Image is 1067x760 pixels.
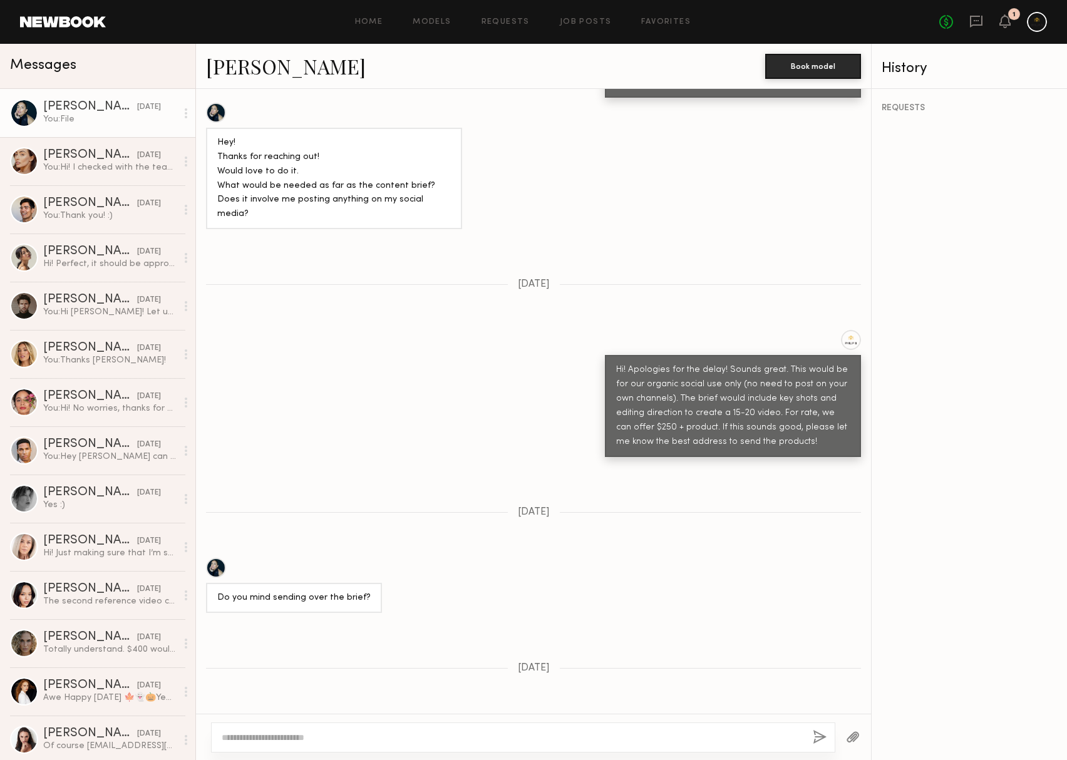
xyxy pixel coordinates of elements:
[43,583,137,595] div: [PERSON_NAME]
[217,136,451,222] div: Hey! Thanks for reaching out! Would love to do it. What would be needed as far as the content bri...
[43,451,177,463] div: You: Hey [PERSON_NAME] can you please respond? We paid you and didn't receive the final asset.
[43,113,177,125] div: You: File
[882,61,1057,76] div: History
[518,279,550,290] span: [DATE]
[43,631,137,644] div: [PERSON_NAME]
[641,18,691,26] a: Favorites
[43,403,177,414] div: You: Hi! No worries, thanks for getting back to us!
[137,294,161,306] div: [DATE]
[43,197,137,210] div: [PERSON_NAME]
[43,692,177,704] div: Awe Happy [DATE] 🍁👻🎃Yep that works! Typically for 90 days usage I just do 30% so $150 20% for 60 ...
[43,727,137,740] div: [PERSON_NAME]
[137,391,161,403] div: [DATE]
[43,294,137,306] div: [PERSON_NAME]
[43,535,137,547] div: [PERSON_NAME]
[616,363,850,449] div: Hi! Apologies for the delay! Sounds great. This would be for our organic social use only (no need...
[482,18,530,26] a: Requests
[43,390,137,403] div: [PERSON_NAME]
[43,547,177,559] div: Hi! Just making sure that I’m sending raw files for you to edit? I don’t do editing or add anythi...
[518,507,550,518] span: [DATE]
[10,58,76,73] span: Messages
[43,149,137,162] div: [PERSON_NAME]
[43,679,137,692] div: [PERSON_NAME]
[137,728,161,740] div: [DATE]
[413,18,451,26] a: Models
[206,53,366,80] a: [PERSON_NAME]
[137,150,161,162] div: [DATE]
[765,54,861,79] button: Book model
[137,342,161,354] div: [DATE]
[137,680,161,692] div: [DATE]
[43,595,177,607] div: The second reference video can work at a $300 rate, provided it doesn’t require showing hair wash...
[43,101,137,113] div: [PERSON_NAME]
[882,104,1057,113] div: REQUESTS
[137,439,161,451] div: [DATE]
[43,162,177,173] div: You: Hi! I checked with the team & we could budget $375 for 2 months of ad rights?
[43,210,177,222] div: You: Thank you! :)
[43,245,137,258] div: [PERSON_NAME]
[137,198,161,210] div: [DATE]
[765,60,861,71] a: Book model
[137,632,161,644] div: [DATE]
[355,18,383,26] a: Home
[137,246,161,258] div: [DATE]
[43,438,137,451] div: [PERSON_NAME]
[43,342,137,354] div: [PERSON_NAME]
[518,663,550,674] span: [DATE]
[43,486,137,499] div: [PERSON_NAME]
[137,535,161,547] div: [DATE]
[43,354,177,366] div: You: Thanks [PERSON_NAME]!
[43,499,177,511] div: Yes :)
[137,583,161,595] div: [DATE]
[137,101,161,113] div: [DATE]
[43,740,177,752] div: Of course [EMAIL_ADDRESS][DOMAIN_NAME] I have brown hair. It’s slightly wavy and quite thick.
[43,258,177,270] div: Hi! Perfect, it should be approved (:
[1013,11,1016,18] div: 1
[560,18,612,26] a: Job Posts
[43,644,177,655] div: Totally understand. $400 would be my lowest for a reel. I’d be willing to drop 30 day paid ad to ...
[137,487,161,499] div: [DATE]
[217,591,371,605] div: Do you mind sending over the brief?
[43,306,177,318] div: You: Hi [PERSON_NAME]! Let us know if you're interested!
